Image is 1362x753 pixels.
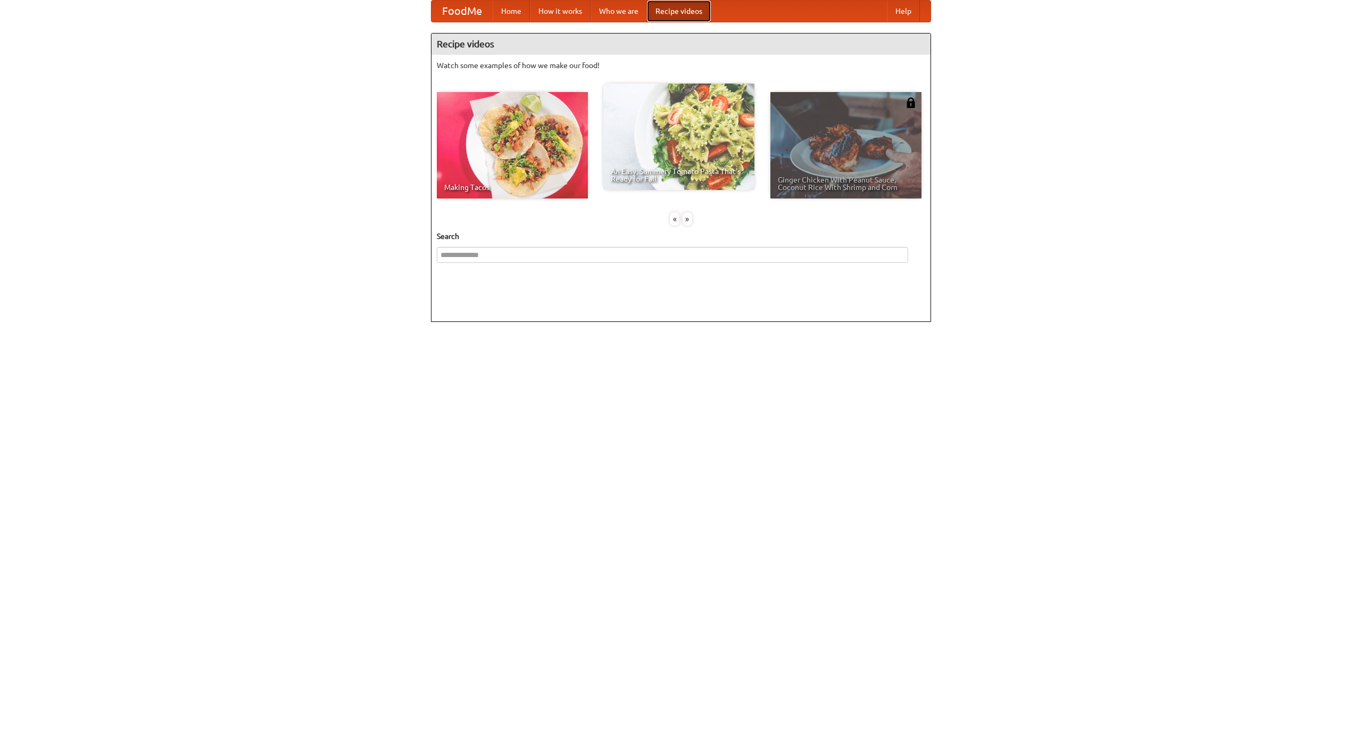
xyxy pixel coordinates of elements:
a: Home [493,1,530,22]
div: « [670,212,679,226]
a: Recipe videos [647,1,711,22]
a: Who we are [591,1,647,22]
a: FoodMe [431,1,493,22]
a: Help [887,1,920,22]
img: 483408.png [906,97,916,108]
div: » [683,212,692,226]
span: Making Tacos [444,184,580,191]
p: Watch some examples of how we make our food! [437,60,925,71]
a: Making Tacos [437,92,588,198]
span: An Easy, Summery Tomato Pasta That's Ready for Fall [611,168,747,183]
h5: Search [437,231,925,242]
h4: Recipe videos [431,34,931,55]
a: How it works [530,1,591,22]
a: An Easy, Summery Tomato Pasta That's Ready for Fall [603,84,754,190]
